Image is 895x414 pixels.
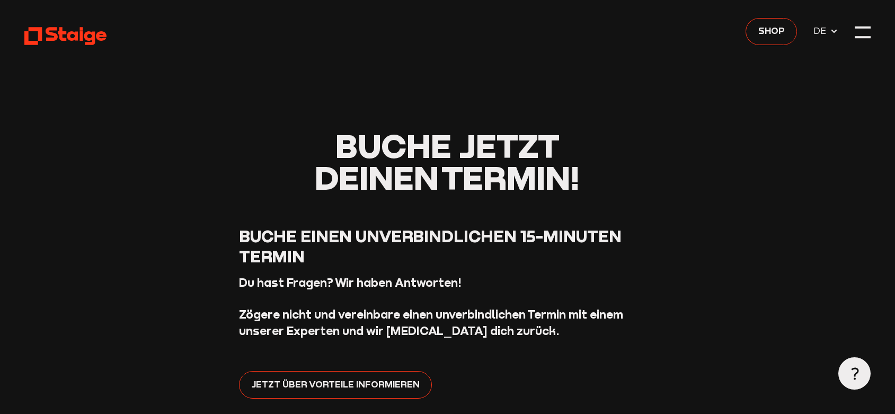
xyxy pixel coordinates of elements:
a: Shop [746,18,797,45]
span: Shop [758,24,785,38]
strong: Du hast Fragen? Wir haben Antworten! [239,275,462,289]
strong: Zögere nicht und vereinbare einen unverbindlichen Termin mit einem unserer Experten und wir [MEDI... [239,307,623,337]
a: Jetzt über Vorteile informieren [239,371,432,398]
span: Buche jetzt deinen Termin! [315,125,580,198]
span: Jetzt über Vorteile informieren [252,377,420,391]
span: DE [813,24,830,38]
span: Buche einen unverbindlichen 15-Minuten Termin [239,226,622,266]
